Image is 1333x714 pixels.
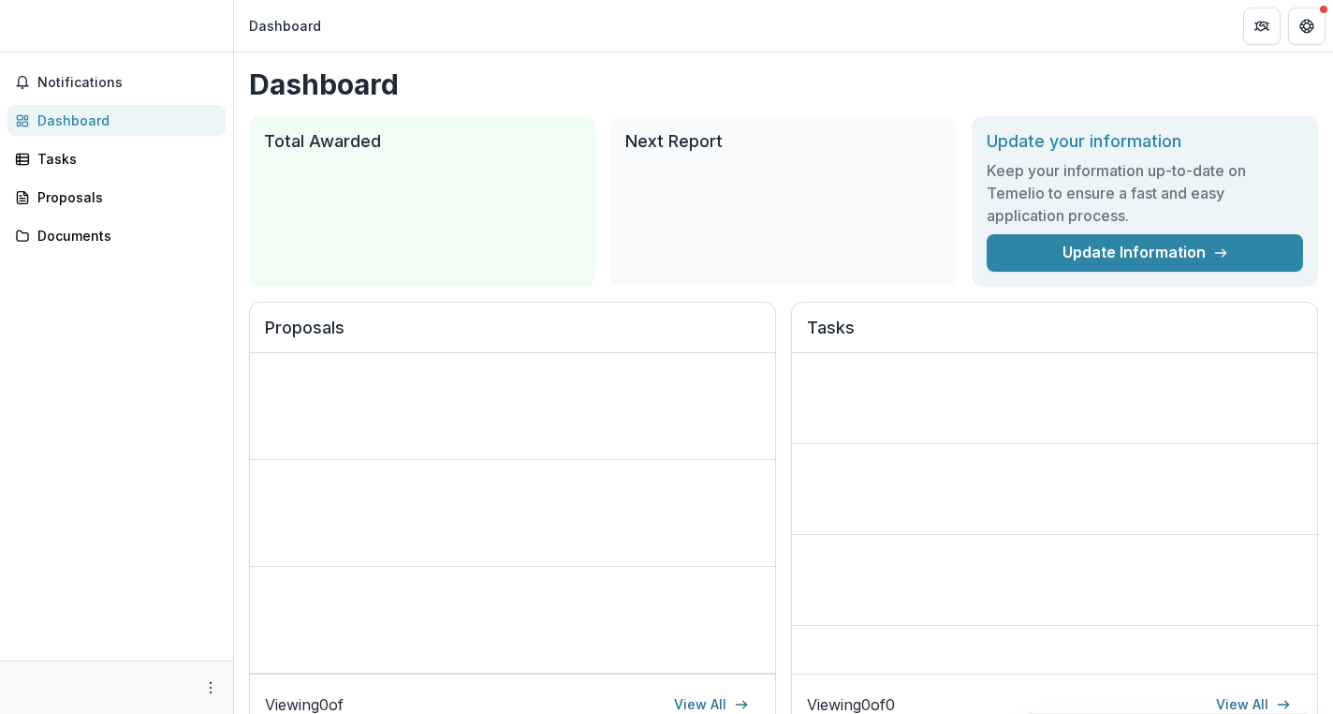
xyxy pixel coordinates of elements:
[249,67,1318,101] h1: Dashboard
[37,111,211,130] div: Dashboard
[37,226,211,245] div: Documents
[37,149,211,169] div: Tasks
[7,105,226,136] a: Dashboard
[7,67,226,97] button: Notifications
[1243,7,1281,45] button: Partners
[7,143,226,174] a: Tasks
[7,220,226,251] a: Documents
[807,318,1302,353] h2: Tasks
[199,677,222,699] button: More
[242,12,329,39] nav: breadcrumb
[7,182,226,213] a: Proposals
[987,131,1303,152] h2: Update your information
[37,187,211,207] div: Proposals
[264,131,580,152] h2: Total Awarded
[265,318,760,353] h2: Proposals
[1288,7,1326,45] button: Get Help
[987,159,1303,227] h3: Keep your information up-to-date on Temelio to ensure a fast and easy application process.
[37,75,218,91] span: Notifications
[625,131,942,152] h2: Next Report
[987,234,1303,272] a: Update Information
[249,16,321,36] div: Dashboard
